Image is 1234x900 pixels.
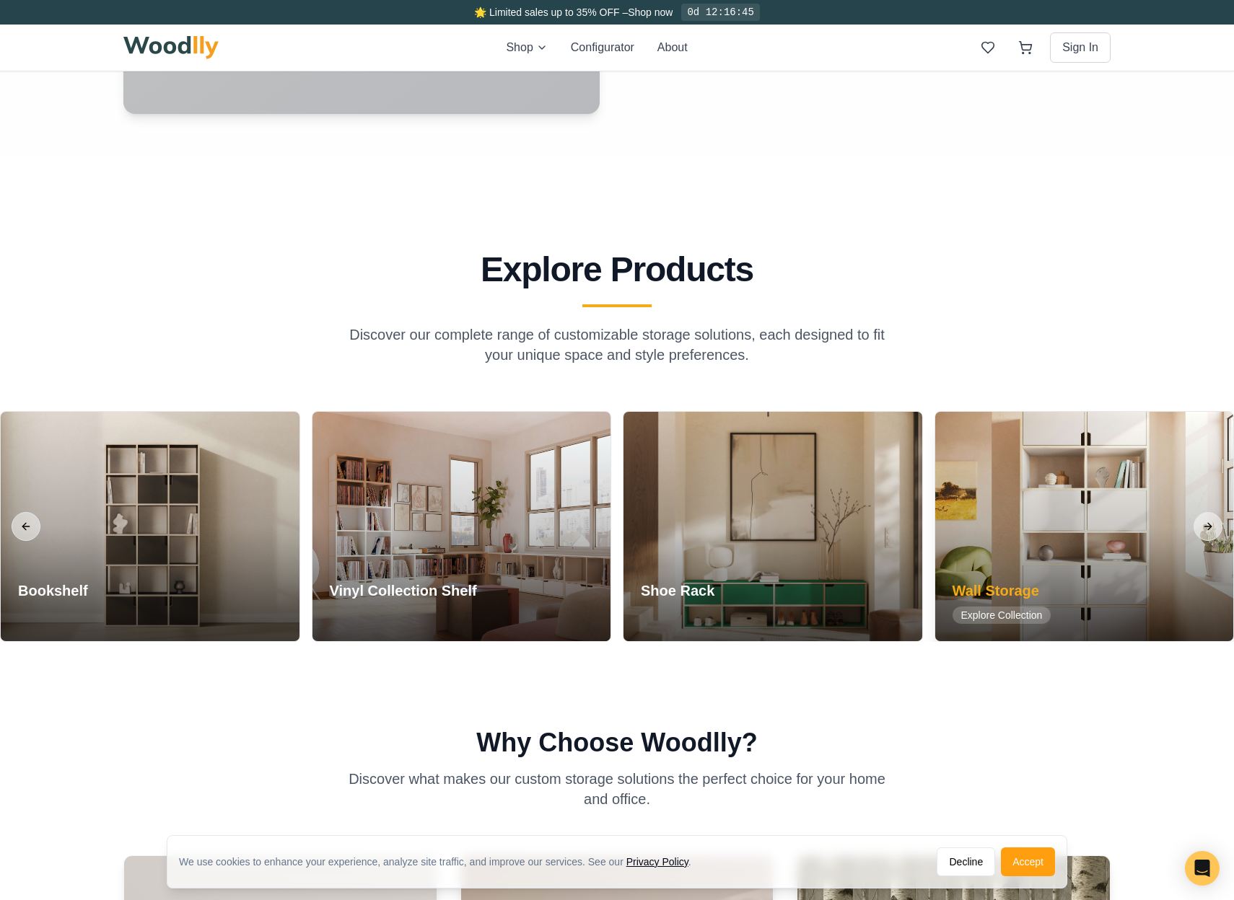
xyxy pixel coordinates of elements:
span: Explore Collection [953,606,1051,624]
button: About [657,39,688,56]
button: Sign In [1050,32,1111,63]
a: Privacy Policy [626,856,688,868]
h3: Bookshelf [18,581,117,601]
div: 0d 12:16:45 [681,4,759,21]
a: Shop now [628,6,673,18]
span: Explore Collection [330,606,429,624]
button: Accept [1001,847,1055,876]
button: Shop [506,39,547,56]
h3: Shoe Rack [641,581,740,601]
button: Decline [937,847,995,876]
p: Discover what makes our custom storage solutions the perfect choice for your home and office. [340,769,894,809]
div: We use cookies to enhance your experience, analyze site traffic, and improve our services. See our . [179,855,703,869]
div: Open Intercom Messenger [1185,851,1220,886]
h2: Why Choose Woodlly? [123,728,1111,757]
button: Configurator [571,39,634,56]
span: Explore Collection [18,606,117,624]
h3: Wall Storage [953,581,1051,601]
span: 🌟 Limited sales up to 35% OFF – [474,6,628,18]
h3: Vinyl Collection Shelf [330,581,477,601]
h2: Explore Products [129,252,1105,287]
span: Explore Collection [641,606,740,624]
img: Woodlly [123,36,219,59]
p: Discover our complete range of customizable storage solutions, each designed to fit your unique s... [340,325,894,365]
